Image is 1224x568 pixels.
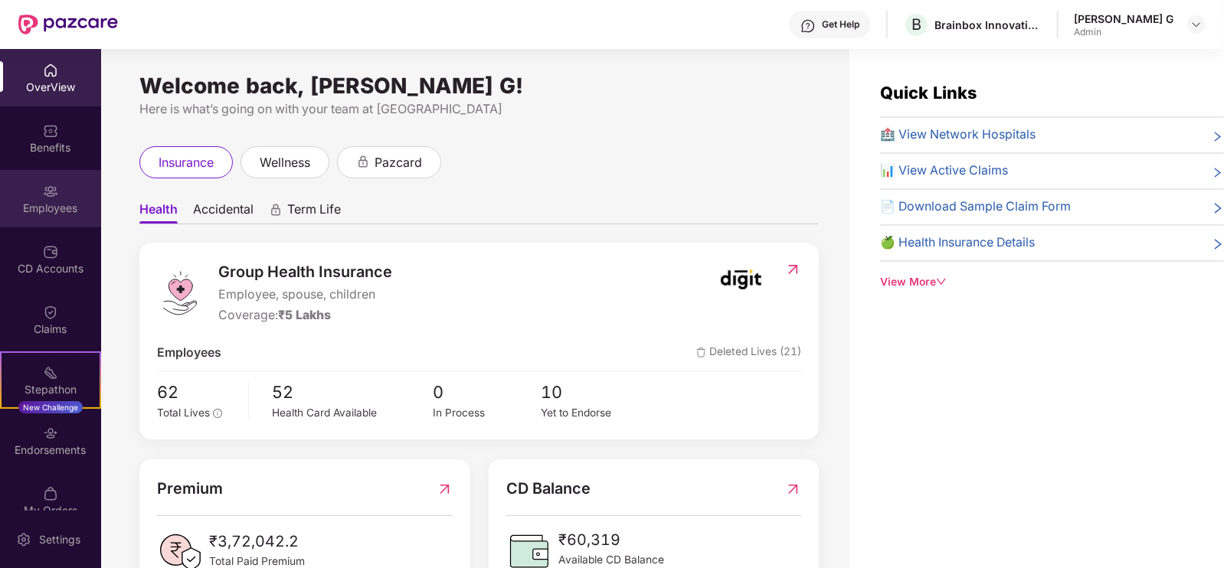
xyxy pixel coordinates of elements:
[16,532,31,547] img: svg+xml;base64,PHN2ZyBpZD0iU2V0dGluZy0yMHgyMCIgeG1sbnM9Imh0dHA6Ly93d3cudzMub3JnLzIwMDAvc3ZnIiB3aW...
[159,153,214,172] span: insurance
[157,270,203,316] img: logo
[34,532,85,547] div: Settings
[712,260,770,299] img: insurerIcon
[434,405,541,422] div: In Process
[157,406,210,419] span: Total Lives
[880,162,1008,181] span: 📊 View Active Claims
[139,80,819,92] div: Welcome back, [PERSON_NAME] G!
[1074,11,1173,26] div: [PERSON_NAME] G
[157,477,223,501] span: Premium
[541,405,648,422] div: Yet to Endorse
[278,308,331,322] span: ₹5 Lakhs
[139,100,819,119] div: Here is what’s going on with your team at [GEOGRAPHIC_DATA]
[434,379,541,405] span: 0
[911,15,921,34] span: B
[43,365,58,380] img: svg+xml;base64,PHN2ZyB4bWxucz0iaHR0cDovL3d3dy53My5vcmcvMjAwMC9zdmciIHdpZHRoPSIyMSIgaGVpZ2h0PSIyMC...
[218,260,392,284] span: Group Health Insurance
[1212,237,1224,253] span: right
[437,477,453,501] img: RedirectIcon
[18,15,118,34] img: New Pazcare Logo
[43,123,58,139] img: svg+xml;base64,PHN2ZyBpZD0iQmVuZWZpdHMiIHhtbG5zPSJodHRwOi8vd3d3LnczLm9yZy8yMDAwL3N2ZyIgd2lkdGg9Ij...
[936,276,947,287] span: down
[157,344,221,363] span: Employees
[43,486,58,501] img: svg+xml;base64,PHN2ZyBpZD0iTXlfT3JkZXJzIiBkYXRhLW5hbWU9Ik15IE9yZGVycyIgeG1sbnM9Imh0dHA6Ly93d3cudz...
[2,382,100,397] div: Stepathon
[1212,165,1224,181] span: right
[43,305,58,320] img: svg+xml;base64,PHN2ZyBpZD0iQ2xhaW0iIHhtbG5zPSJodHRwOi8vd3d3LnczLm9yZy8yMDAwL3N2ZyIgd2lkdGg9IjIwIi...
[880,274,1224,291] div: View More
[272,379,433,405] span: 52
[213,409,222,418] span: info-circle
[18,401,83,413] div: New Challenge
[43,426,58,441] img: svg+xml;base64,PHN2ZyBpZD0iRW5kb3JzZW1lbnRzIiB4bWxucz0iaHR0cDovL3d3dy53My5vcmcvMjAwMC9zdmciIHdpZH...
[696,348,706,357] img: deleteIcon
[287,201,341,224] span: Term Life
[269,203,283,217] div: animation
[822,18,859,31] div: Get Help
[785,477,801,501] img: RedirectIcon
[506,477,591,501] span: CD Balance
[139,201,178,224] span: Health
[800,18,816,34] img: svg+xml;base64,PHN2ZyBpZD0iSGVscC0zMngzMiIgeG1sbnM9Imh0dHA6Ly93d3cudzMub3JnLzIwMDAvc3ZnIiB3aWR0aD...
[375,153,422,172] span: pazcard
[43,244,58,260] img: svg+xml;base64,PHN2ZyBpZD0iQ0RfQWNjb3VudHMiIGRhdGEtbmFtZT0iQ0QgQWNjb3VudHMiIHhtbG5zPSJodHRwOi8vd3...
[541,379,648,405] span: 10
[558,528,664,552] span: ₹60,319
[1212,201,1224,217] span: right
[260,153,310,172] span: wellness
[880,83,977,103] span: Quick Links
[1074,26,1173,38] div: Admin
[934,18,1042,32] div: Brainbox Innovation Services Private Limited
[218,306,392,325] div: Coverage:
[43,184,58,199] img: svg+xml;base64,PHN2ZyBpZD0iRW1wbG95ZWVzIiB4bWxucz0iaHR0cDovL3d3dy53My5vcmcvMjAwMC9zdmciIHdpZHRoPS...
[785,262,801,277] img: RedirectIcon
[209,530,305,553] span: ₹3,72,042.2
[272,405,433,422] div: Health Card Available
[193,201,254,224] span: Accidental
[356,155,370,168] div: animation
[880,197,1071,217] span: 📄 Download Sample Claim Form
[218,286,392,305] span: Employee, spouse, children
[157,379,237,405] span: 62
[1212,129,1224,145] span: right
[880,233,1035,253] span: 🍏 Health Insurance Details
[696,344,801,363] span: Deleted Lives (21)
[1190,18,1203,31] img: svg+xml;base64,PHN2ZyBpZD0iRHJvcGRvd24tMzJ4MzIiIHhtbG5zPSJodHRwOi8vd3d3LnczLm9yZy8yMDAwL3N2ZyIgd2...
[43,63,58,78] img: svg+xml;base64,PHN2ZyBpZD0iSG9tZSIgeG1sbnM9Imh0dHA6Ly93d3cudzMub3JnLzIwMDAvc3ZnIiB3aWR0aD0iMjAiIG...
[880,126,1036,145] span: 🏥 View Network Hospitals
